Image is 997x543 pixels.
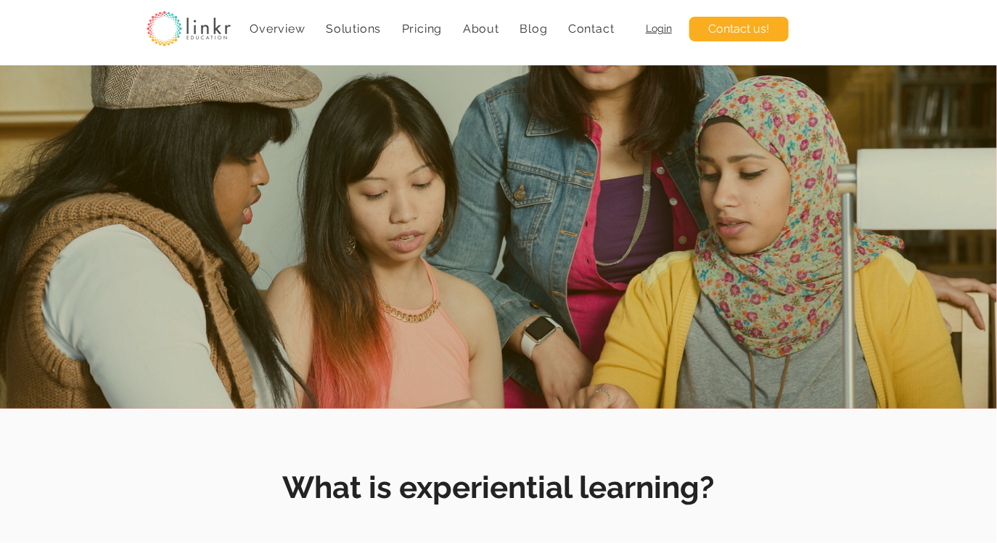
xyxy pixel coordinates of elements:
[463,22,499,36] span: About
[520,22,547,36] span: Blog
[147,11,231,46] img: linkr_logo_transparentbg.png
[242,15,313,43] a: Overview
[512,15,555,43] a: Blog
[402,22,443,36] span: Pricing
[326,22,381,36] span: Solutions
[689,17,789,41] a: Contact us!
[561,15,622,43] a: Contact
[250,22,305,36] span: Overview
[646,23,672,34] a: Login
[282,470,714,505] span: What is experiential learning?
[456,15,507,43] div: About
[568,22,615,36] span: Contact
[395,15,450,43] a: Pricing
[242,15,622,43] nav: Site
[319,15,389,43] div: Solutions
[709,21,770,37] span: Contact us!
